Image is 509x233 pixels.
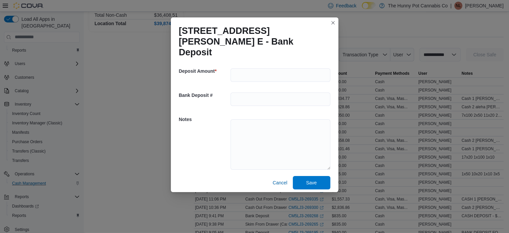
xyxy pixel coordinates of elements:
[179,64,229,78] h5: Deposit Amount
[329,19,337,27] button: Closes this modal window
[306,179,317,186] span: Save
[293,176,330,189] button: Save
[273,179,288,186] span: Cancel
[179,89,229,102] h5: Bank Deposit #
[179,25,325,58] h1: [STREET_ADDRESS][PERSON_NAME] E - Bank Deposit
[179,113,229,126] h5: Notes
[270,176,290,189] button: Cancel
